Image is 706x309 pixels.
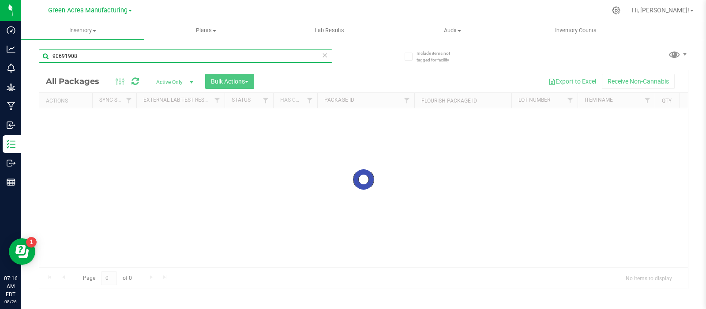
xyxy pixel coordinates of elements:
[543,27,608,34] span: Inventory Counts
[303,27,356,34] span: Lab Results
[391,27,514,34] span: Audit
[7,159,15,168] inline-svg: Outbound
[9,238,35,265] iframe: Resource center
[7,26,15,34] inline-svg: Dashboard
[7,140,15,149] inline-svg: Inventory
[48,7,128,14] span: Green Acres Manufacturing
[7,178,15,187] inline-svg: Reports
[7,64,15,72] inline-svg: Monitoring
[145,27,267,34] span: Plants
[7,121,15,130] inline-svg: Inbound
[7,45,15,53] inline-svg: Analytics
[611,6,622,15] div: Manage settings
[417,50,461,63] span: Include items not tagged for facility
[632,7,689,14] span: Hi, [PERSON_NAME]!
[514,21,637,40] a: Inventory Counts
[322,50,328,61] span: Clear
[21,27,144,34] span: Inventory
[39,50,332,63] input: Search Package ID, Item Name, SKU, Lot or Part Number...
[7,83,15,92] inline-svg: Grow
[268,21,391,40] a: Lab Results
[4,298,17,305] p: 08/26
[26,237,37,248] iframe: Resource center unread badge
[4,275,17,298] p: 07:16 AM EDT
[391,21,514,40] a: Audit
[21,21,144,40] a: Inventory
[144,21,267,40] a: Plants
[7,102,15,111] inline-svg: Manufacturing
